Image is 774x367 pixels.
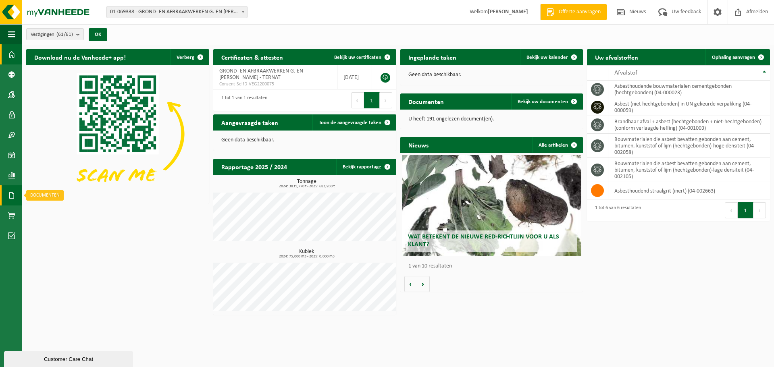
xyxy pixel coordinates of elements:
[518,99,568,104] span: Bekijk uw documenten
[511,93,582,110] a: Bekijk uw documenten
[336,159,395,175] a: Bekijk rapportage
[608,134,770,158] td: bouwmaterialen die asbest bevatten gebonden aan cement, bitumen, kunststof of lijm (hechtgebonden...
[217,91,267,109] div: 1 tot 1 van 1 resultaten
[753,202,766,218] button: Next
[219,68,303,81] span: GROND- EN AFBRAAKWERKEN G. EN [PERSON_NAME] - TERNAT
[219,81,331,87] span: Consent-SelfD-VEG2200075
[404,276,417,292] button: Vorige
[400,49,464,65] h2: Ingeplande taken
[705,49,769,65] a: Ophaling aanvragen
[213,159,295,174] h2: Rapportage 2025 / 2024
[408,263,579,269] p: 1 van 10 resultaten
[402,155,581,256] a: Wat betekent de nieuwe RED-richtlijn voor u als klant?
[587,49,646,65] h2: Uw afvalstoffen
[351,92,364,108] button: Previous
[408,116,575,122] p: U heeft 191 ongelezen document(en).
[408,234,559,248] span: Wat betekent de nieuwe RED-richtlijn voor u als klant?
[526,55,568,60] span: Bekijk uw kalender
[738,202,753,218] button: 1
[217,179,396,189] h3: Tonnage
[89,28,107,41] button: OK
[4,349,135,367] iframe: chat widget
[608,116,770,134] td: brandbaar afval + asbest (hechtgebonden + niet-hechtgebonden) (conform verlaagde heffing) (04-001...
[328,49,395,65] a: Bekijk uw certificaten
[170,49,208,65] button: Verberg
[213,49,291,65] h2: Certificaten & attesten
[364,92,380,108] button: 1
[56,32,73,37] count: (61/61)
[608,182,770,199] td: asbesthoudend straalgrit (inert) (04-002663)
[177,55,194,60] span: Verberg
[400,137,437,153] h2: Nieuws
[608,98,770,116] td: asbest (niet hechtgebonden) in UN gekeurde verpakking (04-000059)
[213,114,286,130] h2: Aangevraagde taken
[319,120,381,125] span: Toon de aangevraagde taken
[106,6,248,18] span: 01-069338 - GROND- EN AFBRAAKWERKEN G. EN A. DE MEUTER - TERNAT
[557,8,603,16] span: Offerte aanvragen
[608,158,770,182] td: bouwmaterialen die asbest bevatten gebonden aan cement, bitumen, kunststof of lijm (hechtgebonden...
[31,29,73,41] span: Vestigingen
[614,70,637,76] span: Afvalstof
[221,137,388,143] p: Geen data beschikbaar.
[520,49,582,65] a: Bekijk uw kalender
[532,137,582,153] a: Alle artikelen
[217,249,396,259] h3: Kubiek
[488,9,528,15] strong: [PERSON_NAME]
[217,255,396,259] span: 2024: 75,000 m3 - 2025: 0,000 m3
[417,276,430,292] button: Volgende
[26,65,209,202] img: Download de VHEPlus App
[712,55,755,60] span: Ophaling aanvragen
[725,202,738,218] button: Previous
[608,81,770,98] td: asbesthoudende bouwmaterialen cementgebonden (hechtgebonden) (04-000023)
[26,28,84,40] button: Vestigingen(61/61)
[337,65,372,89] td: [DATE]
[400,93,452,109] h2: Documenten
[408,72,575,78] p: Geen data beschikbaar.
[217,185,396,189] span: 2024: 3831,770 t - 2025: 683,930 t
[591,201,641,219] div: 1 tot 6 van 6 resultaten
[107,6,247,18] span: 01-069338 - GROND- EN AFBRAAKWERKEN G. EN A. DE MEUTER - TERNAT
[540,4,607,20] a: Offerte aanvragen
[380,92,392,108] button: Next
[26,49,134,65] h2: Download nu de Vanheede+ app!
[312,114,395,131] a: Toon de aangevraagde taken
[334,55,381,60] span: Bekijk uw certificaten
